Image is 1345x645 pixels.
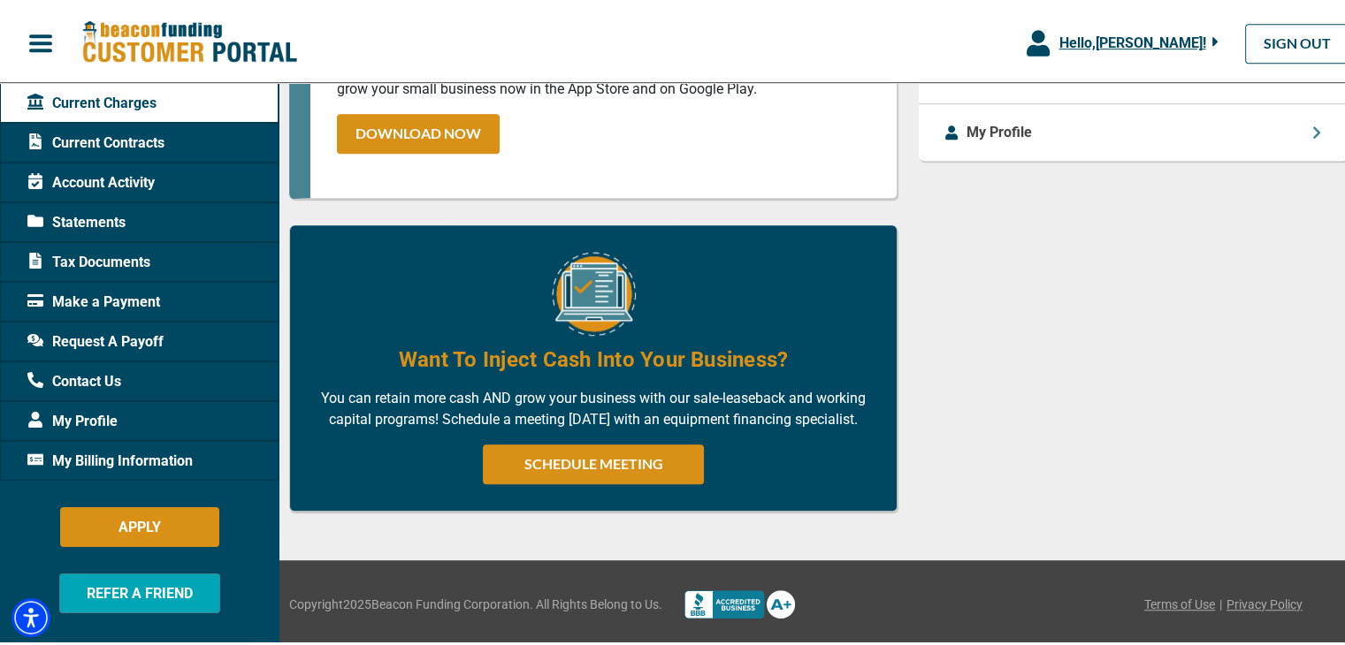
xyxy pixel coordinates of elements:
[27,169,155,190] span: Account Activity
[27,129,164,150] span: Current Contracts
[552,248,636,332] img: Equipment Financing Online Image
[27,447,193,468] span: My Billing Information
[483,441,704,481] a: SCHEDULE MEETING
[337,110,500,150] a: DOWNLOAD NOW
[27,368,121,389] span: Contact Us
[289,592,662,611] span: Copyright 2025 Beacon Funding Corporation. All Rights Belong to Us.
[27,248,150,269] span: Tax Documents
[317,384,870,427] p: You can retain more cash AND grow your business with our sale-leaseback and working capital progr...
[81,17,297,62] img: Beacon Funding Customer Portal Logo
[60,504,219,543] button: APPLY
[27,407,118,429] span: My Profile
[1219,592,1222,611] span: |
[59,570,220,610] button: REFER A FRIEND
[27,89,157,110] span: Current Charges
[967,118,1032,140] p: My Profile
[1144,592,1215,611] a: Terms of Use
[684,587,795,615] img: Better Bussines Beareau logo A+
[27,288,160,309] span: Make a Payment
[1227,592,1303,611] a: Privacy Policy
[1058,31,1205,48] span: Hello, [PERSON_NAME] !
[399,341,788,371] h4: Want To Inject Cash Into Your Business?
[27,209,126,230] span: Statements
[27,328,164,349] span: Request A Payoff
[11,595,50,634] div: Accessibility Menu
